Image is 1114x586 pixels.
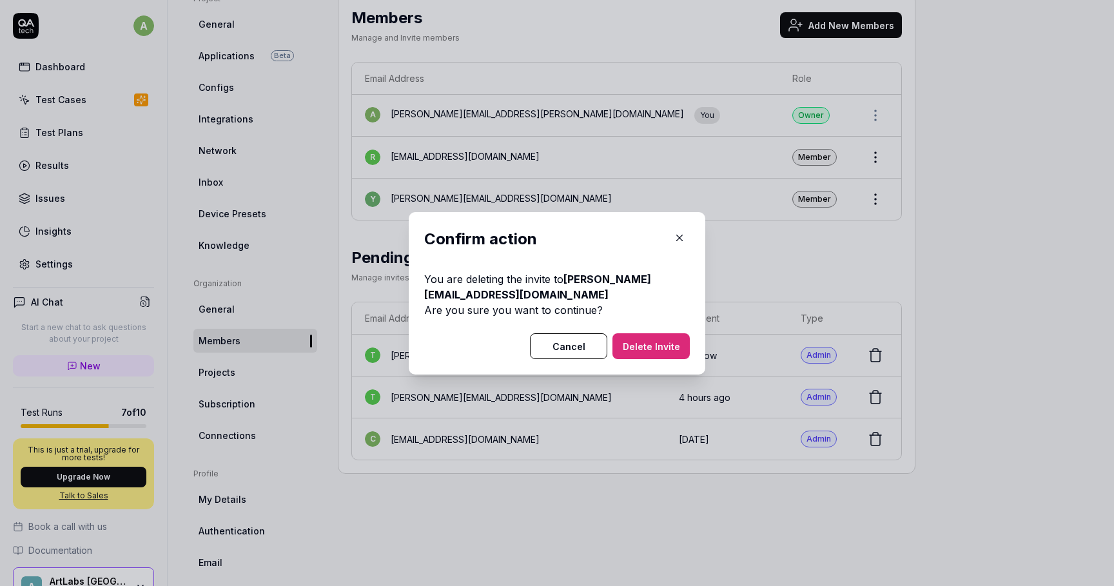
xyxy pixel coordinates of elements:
[669,228,690,248] button: Close Modal
[612,333,690,359] button: Delete Invite
[424,302,690,318] p: Are you sure you want to continue?
[530,333,607,359] button: Cancel
[424,271,690,302] p: You are deleting the invite to
[424,228,690,251] h2: Confirm action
